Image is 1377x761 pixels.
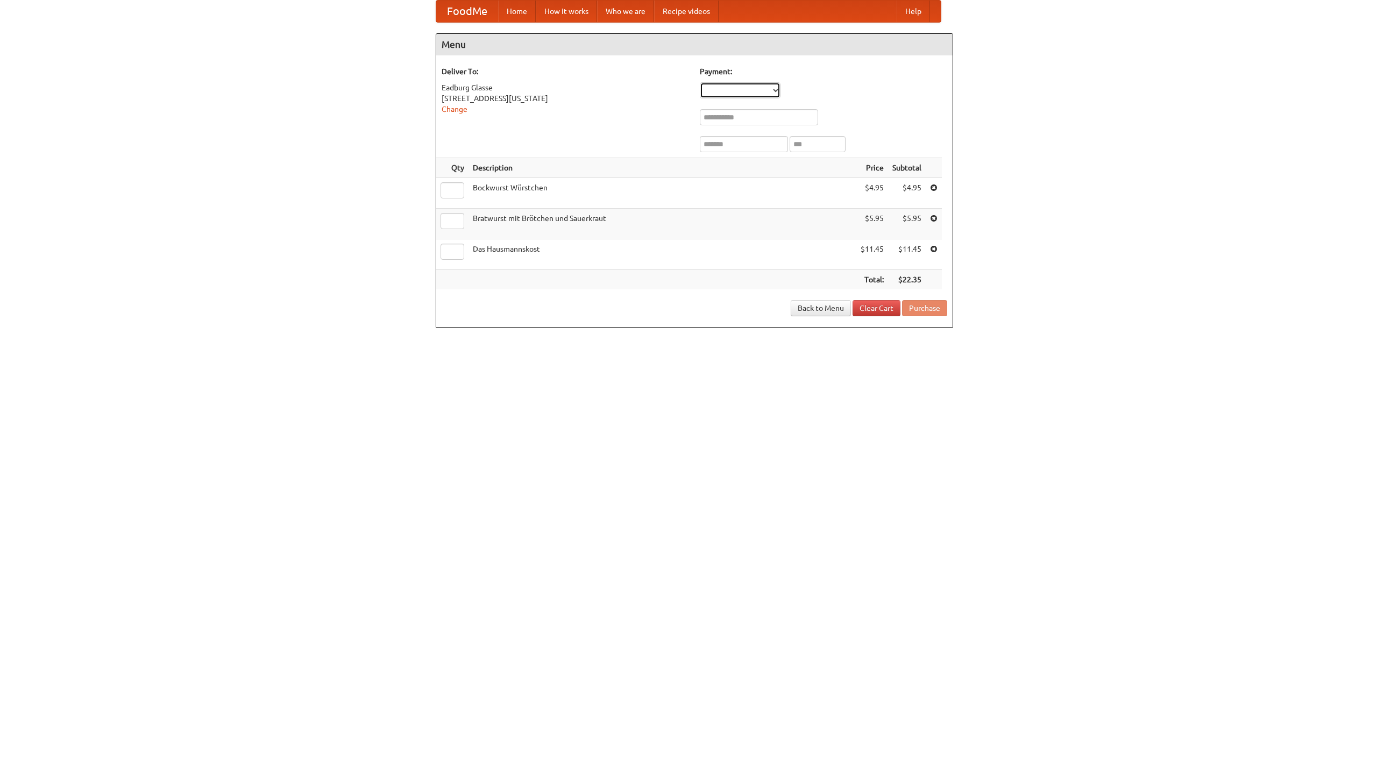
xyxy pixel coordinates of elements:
[536,1,597,22] a: How it works
[442,82,689,93] div: Eadburg Glasse
[469,178,856,209] td: Bockwurst Würstchen
[791,300,851,316] a: Back to Menu
[436,1,498,22] a: FoodMe
[654,1,719,22] a: Recipe videos
[597,1,654,22] a: Who we are
[897,1,930,22] a: Help
[888,178,926,209] td: $4.95
[469,209,856,239] td: Bratwurst mit Brötchen und Sauerkraut
[888,239,926,270] td: $11.45
[853,300,900,316] a: Clear Cart
[856,270,888,290] th: Total:
[436,34,953,55] h4: Menu
[498,1,536,22] a: Home
[856,158,888,178] th: Price
[700,66,947,77] h5: Payment:
[469,239,856,270] td: Das Hausmannskost
[888,270,926,290] th: $22.35
[442,93,689,104] div: [STREET_ADDRESS][US_STATE]
[442,105,467,113] a: Change
[442,66,689,77] h5: Deliver To:
[856,178,888,209] td: $4.95
[902,300,947,316] button: Purchase
[888,158,926,178] th: Subtotal
[469,158,856,178] th: Description
[856,209,888,239] td: $5.95
[888,209,926,239] td: $5.95
[856,239,888,270] td: $11.45
[436,158,469,178] th: Qty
